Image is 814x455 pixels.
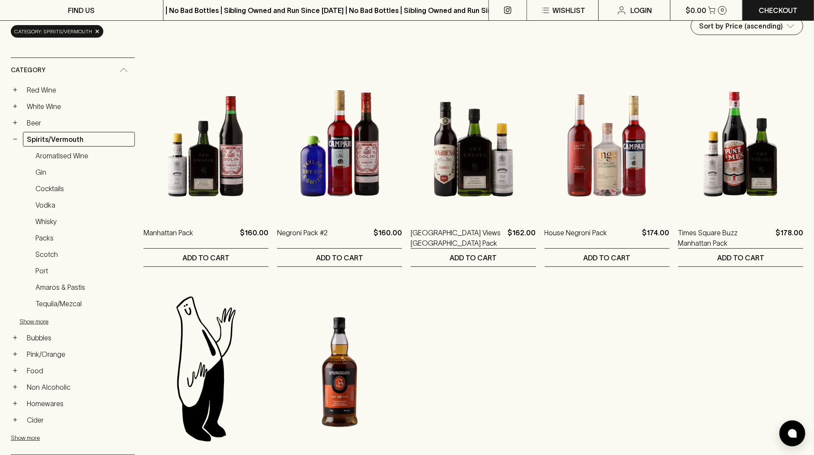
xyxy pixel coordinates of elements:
button: + [11,86,19,94]
p: FIND US [68,5,95,16]
p: $160.00 [240,227,268,248]
button: + [11,333,19,342]
span: Category: spirits/vermouth [14,27,92,36]
p: Checkout [759,5,798,16]
div: Category [11,58,135,83]
img: bubble-icon [788,429,797,438]
p: $162.00 [508,227,536,248]
button: + [11,416,19,424]
button: + [11,366,19,375]
a: Non Alcoholic [23,380,135,394]
a: Cider [23,413,135,427]
p: $0.00 [686,5,706,16]
img: Springbank 10yo 46% 700ml [277,293,402,444]
a: Negroni Pack #2 [277,227,328,248]
p: Wishlist [552,5,585,16]
img: Negroni Pack #2 [277,63,402,215]
button: ADD TO CART [545,249,670,266]
p: ADD TO CART [316,253,363,263]
a: Bubbles [23,330,135,345]
img: House Negroni Pack [545,63,670,215]
a: Port [32,263,135,278]
button: ADD TO CART [678,249,803,266]
a: Red Wine [23,83,135,97]
p: 0 [721,8,724,13]
a: Spirits/Vermouth [23,132,135,147]
img: Central Park Views Manhattan Pack [411,63,536,215]
p: $160.00 [373,227,402,248]
p: ADD TO CART [717,253,764,263]
img: Manhattan Pack [144,63,268,215]
a: Scotch [32,247,135,262]
a: Homewares [23,396,135,411]
button: + [11,350,19,359]
p: ADD TO CART [584,253,631,263]
a: Manhattan Pack [144,227,193,248]
img: Blackhearts & Sparrows Man [144,293,268,444]
a: Amaros & Pastis [32,280,135,295]
a: Gin [32,165,135,179]
a: White Wine [23,99,135,114]
a: Vodka [32,198,135,212]
button: + [11,119,19,127]
a: [GEOGRAPHIC_DATA] Views [GEOGRAPHIC_DATA] Pack [411,227,504,248]
a: House Negroni Pack [545,227,607,248]
button: Show more [11,429,124,447]
a: Times Square Buzz Manhattan Pack [678,227,772,248]
p: ADD TO CART [450,253,497,263]
button: + [11,399,19,408]
p: ADD TO CART [182,253,230,263]
a: Aromatised Wine [32,148,135,163]
button: ADD TO CART [144,249,268,266]
p: $174.00 [642,227,670,248]
p: $178.00 [776,227,803,248]
a: Whisky [32,214,135,229]
p: Sort by Price (ascending) [699,21,783,31]
span: Category [11,65,45,76]
p: Login [630,5,652,16]
a: Cocktails [32,181,135,196]
button: + [11,102,19,111]
button: − [11,135,19,144]
a: Tequila/Mezcal [32,296,135,311]
button: Show more [19,313,133,330]
button: ADD TO CART [411,249,536,266]
img: Times Square Buzz Manhattan Pack [678,63,803,215]
div: Sort by Price (ascending) [691,17,803,35]
a: Beer [23,115,135,130]
span: × [95,27,100,36]
a: Pink/Orange [23,347,135,362]
a: Packs [32,231,135,245]
a: Food [23,363,135,378]
button: ADD TO CART [277,249,402,266]
button: + [11,383,19,391]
